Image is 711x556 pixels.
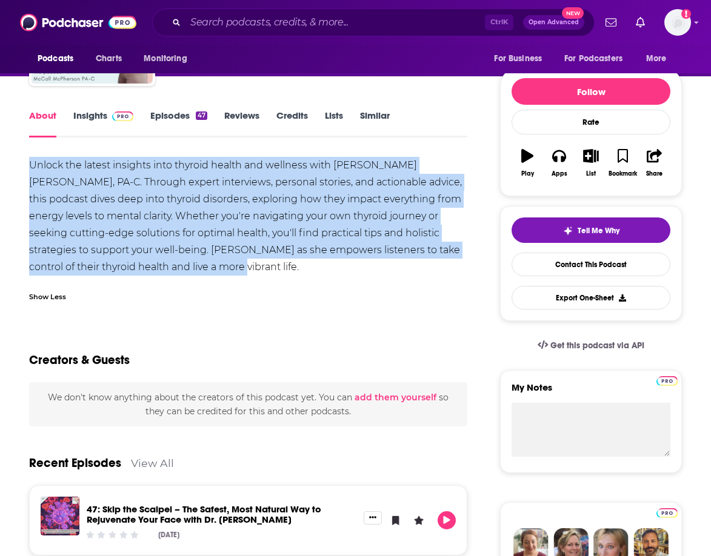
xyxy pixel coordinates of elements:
a: Lists [325,110,343,137]
a: 47: Skip the Scalpel – The Safest, Most Natural Way to Rejuvenate Your Face with Dr. Nathan Newman [87,503,321,525]
img: Podchaser Pro [656,508,678,518]
button: Play [512,141,543,185]
div: List [586,170,596,177]
span: Charts [96,50,122,67]
button: Bookmark Episode [387,511,405,529]
div: Play [521,170,534,177]
span: Tell Me Why [578,226,619,236]
button: add them yourself [355,392,436,402]
a: View All [131,457,174,469]
img: Podchaser Pro [656,376,678,386]
button: open menu [556,47,640,70]
a: Similar [360,110,390,137]
button: Bookmark [607,141,638,185]
div: Community Rating: 0 out of 5 [85,530,140,539]
button: Leave a Rating [410,511,428,529]
span: We don't know anything about the creators of this podcast yet . You can so they can be credited f... [48,392,449,416]
a: Show notifications dropdown [631,12,650,33]
button: Show profile menu [664,9,691,36]
div: Bookmark [609,170,637,177]
img: tell me why sparkle [563,226,573,236]
button: Export One-Sheet [512,286,670,309]
div: Apps [552,170,567,177]
button: open menu [135,47,202,70]
button: tell me why sparkleTell Me Why [512,217,670,243]
button: Show More Button [364,511,382,525]
span: Open Advanced [529,19,579,25]
img: Podchaser Pro [112,111,133,121]
a: Charts [88,47,129,70]
div: Unlock the latest insights into thyroid health and wellness with [PERSON_NAME] [PERSON_NAME], PA-... [29,157,467,276]
span: For Podcasters [564,50,623,67]
a: About [29,110,56,137]
a: Episodes47 [150,110,207,137]
div: [DATE] [158,531,179,539]
span: Logged in as Ashley_Beenen [664,9,691,36]
img: 47: Skip the Scalpel – The Safest, Most Natural Way to Rejuvenate Your Face with Dr. Nathan Newman [41,497,79,535]
button: Play [438,511,456,529]
div: Share [646,170,663,177]
input: Search podcasts, credits, & more... [185,13,485,32]
a: Get this podcast via API [528,331,654,360]
button: open menu [486,47,557,70]
span: Podcasts [38,50,73,67]
span: New [562,7,584,19]
button: Follow [512,78,670,105]
button: List [575,141,607,185]
a: Pro website [656,374,678,386]
div: Search podcasts, credits, & more... [152,8,595,36]
a: Recent Episodes [29,455,121,471]
span: Monitoring [144,50,187,67]
span: More [646,50,667,67]
a: Pro website [656,506,678,518]
span: Ctrl K [485,15,513,30]
a: InsightsPodchaser Pro [73,110,133,137]
h2: Creators & Guests [29,352,130,368]
button: Share [639,141,670,185]
button: Open AdvancedNew [523,15,584,30]
a: Credits [276,110,308,137]
a: Contact This Podcast [512,253,670,276]
a: Show notifications dropdown [601,12,621,33]
div: Rate [512,110,670,134]
button: open menu [638,47,682,70]
button: open menu [29,47,89,70]
img: Podchaser - Follow, Share and Rate Podcasts [20,11,136,34]
span: Get this podcast via API [550,340,644,351]
img: User Profile [664,9,691,36]
div: 47 [196,111,207,120]
a: Reviews [224,110,259,137]
button: Apps [543,141,575,185]
svg: Add a profile image [681,9,691,19]
label: My Notes [512,382,670,403]
span: For Business [494,50,542,67]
